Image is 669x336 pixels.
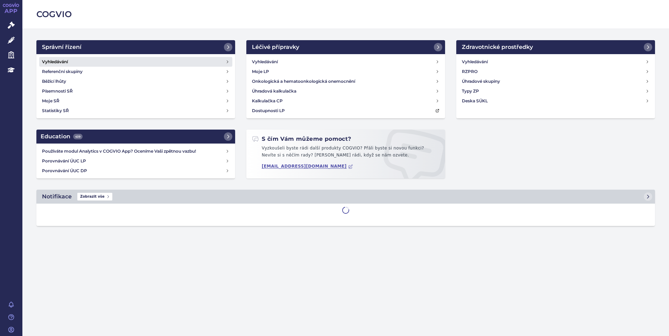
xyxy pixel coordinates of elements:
h4: Deska SÚKL [462,97,488,104]
h4: Moje SŘ [42,97,59,104]
h4: Statistiky SŘ [42,107,69,114]
h2: Správní řízení [42,43,82,51]
a: Statistiky SŘ [39,106,232,116]
a: Moje SŘ [39,96,232,106]
h4: Používáte modul Analytics v COGVIO App? Oceníme Vaši zpětnou vazbu! [42,148,225,155]
span: 439 [73,134,83,139]
h4: Vyhledávání [42,58,68,65]
p: Vyzkoušeli byste rádi další produkty COGVIO? Přáli byste si novou funkci? Nevíte si s něčím rady?... [252,145,439,161]
span: Zobrazit vše [77,193,112,200]
a: [EMAIL_ADDRESS][DOMAIN_NAME] [262,164,353,169]
a: Vyhledávání [459,57,652,67]
h4: Referenční skupiny [42,68,83,75]
a: Dostupnosti LP [249,106,442,116]
a: Zdravotnické prostředky [456,40,655,54]
h4: RZPRO [462,68,478,75]
a: Vyhledávání [249,57,442,67]
a: Moje LP [249,67,442,76]
h4: Vyhledávání [252,58,278,65]
a: RZPRO [459,67,652,76]
h4: Typy ZP [462,88,479,95]
a: Úhradová kalkulačka [249,86,442,96]
h2: Education [41,132,83,141]
a: Léčivé přípravky [246,40,445,54]
h4: Kalkulačka CP [252,97,283,104]
h2: COGVIO [36,8,655,20]
h2: Zdravotnické prostředky [462,43,533,51]
h4: Běžící lhůty [42,78,66,85]
a: Referenční skupiny [39,67,232,76]
h2: Notifikace [42,192,72,201]
a: Správní řízení [36,40,235,54]
a: Úhradové skupiny [459,76,652,86]
a: Typy ZP [459,86,652,96]
a: Písemnosti SŘ [39,86,232,96]
h4: Dostupnosti LP [252,107,285,114]
h4: Úhradová kalkulačka [252,88,296,95]
a: Porovnávání ÚUC LP [39,156,232,166]
h4: Onkologická a hematoonkologická onemocnění [252,78,355,85]
h4: Porovnávání ÚUC DP [42,167,225,174]
a: Kalkulačka CP [249,96,442,106]
a: Onkologická a hematoonkologická onemocnění [249,76,442,86]
h4: Porovnávání ÚUC LP [42,158,225,165]
h4: Písemnosti SŘ [42,88,73,95]
a: Používáte modul Analytics v COGVIO App? Oceníme Vaši zpětnou vazbu! [39,146,232,156]
a: Porovnávání ÚUC DP [39,166,232,176]
h2: S čím Vám můžeme pomoct? [252,135,351,143]
h2: Léčivé přípravky [252,43,299,51]
a: Běžící lhůty [39,76,232,86]
h4: Moje LP [252,68,269,75]
a: Vyhledávání [39,57,232,67]
h4: Úhradové skupiny [462,78,500,85]
a: NotifikaceZobrazit vše [36,190,655,204]
h4: Vyhledávání [462,58,488,65]
a: Deska SÚKL [459,96,652,106]
a: Education439 [36,130,235,144]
